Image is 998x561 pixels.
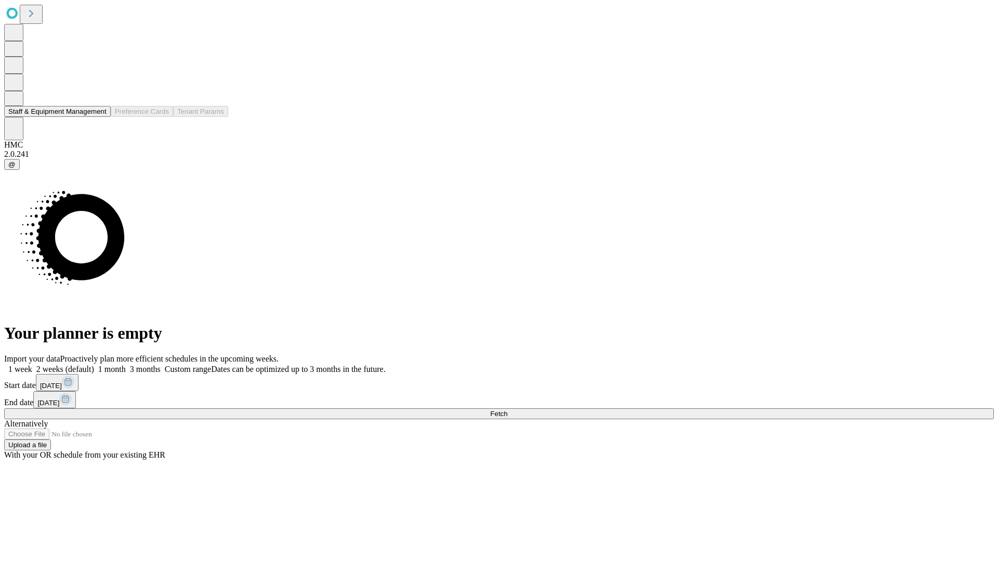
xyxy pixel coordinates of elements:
span: 1 month [98,365,126,373]
span: [DATE] [40,382,62,390]
div: End date [4,391,994,408]
span: [DATE] [37,399,59,407]
span: Fetch [490,410,507,418]
span: 2 weeks (default) [36,365,94,373]
button: Preference Cards [111,106,173,117]
div: HMC [4,140,994,150]
button: Tenant Params [173,106,228,117]
span: Alternatively [4,419,48,428]
div: 2.0.241 [4,150,994,159]
span: With your OR schedule from your existing EHR [4,450,165,459]
button: [DATE] [36,374,78,391]
button: Staff & Equipment Management [4,106,111,117]
h1: Your planner is empty [4,324,994,343]
div: Start date [4,374,994,391]
button: Fetch [4,408,994,419]
span: @ [8,161,16,168]
span: Import your data [4,354,60,363]
span: Dates can be optimized up to 3 months in the future. [211,365,385,373]
span: 3 months [130,365,161,373]
button: Upload a file [4,439,51,450]
span: Proactively plan more efficient schedules in the upcoming weeks. [60,354,279,363]
button: @ [4,159,20,170]
span: 1 week [8,365,32,373]
button: [DATE] [33,391,76,408]
span: Custom range [165,365,211,373]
